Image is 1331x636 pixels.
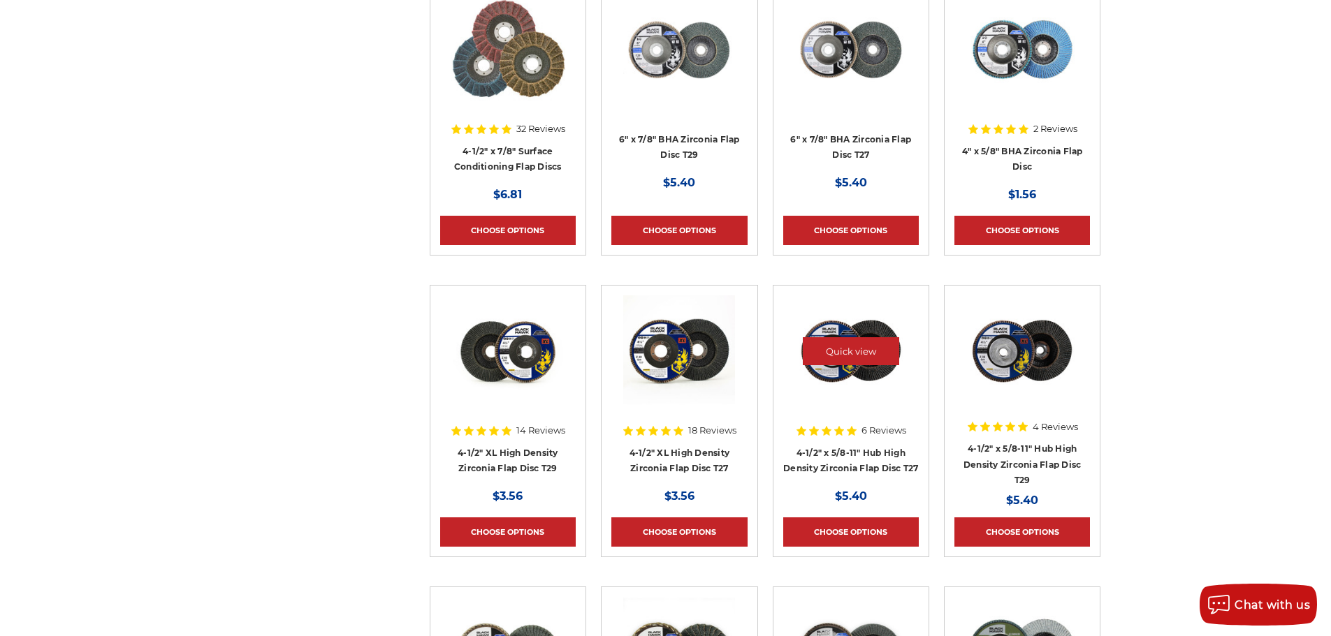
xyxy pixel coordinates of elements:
a: 4-1/2" XL High Density Zirconia Flap Disc T27 [611,295,747,431]
a: Choose Options [954,517,1090,547]
span: $5.40 [835,489,867,503]
span: 18 Reviews [688,426,736,435]
a: 4-1/2" XL High Density Zirconia Flap Disc T29 [458,448,558,474]
span: 32 Reviews [516,124,565,133]
a: 4-1/2" x 5/8-11" Hub High Density Zirconia Flap Disc T29 [963,443,1082,485]
span: $5.40 [663,176,695,189]
a: Zirconia flap disc with screw hub [954,295,1090,431]
img: high density flap disc with screw hub [795,295,907,407]
span: $5.40 [835,176,867,189]
span: $3.56 [664,489,694,503]
a: Choose Options [611,517,747,547]
a: 6" x 7/8" BHA Zirconia Flap Disc T29 [619,134,740,161]
img: 4-1/2" XL High Density Zirconia Flap Disc T27 [623,295,735,407]
span: 6 Reviews [861,426,906,435]
a: Quick view [803,337,899,365]
a: high density flap disc with screw hub [783,295,919,431]
span: $6.81 [493,188,522,201]
a: 4-1/2" XL High Density Zirconia Flap Disc T27 [630,448,730,474]
span: 4 Reviews [1033,422,1078,431]
a: Choose Options [954,216,1090,245]
a: 4-1/2" x 5/8-11" Hub High Density Zirconia Flap Disc T27 [783,448,919,474]
span: $5.40 [1006,494,1038,507]
span: Chat with us [1235,598,1310,612]
a: Choose Options [783,216,919,245]
span: 14 Reviews [516,426,565,435]
a: 4-1/2" XL High Density Zirconia Flap Disc T29 [440,295,576,431]
span: $3.56 [493,489,523,503]
a: 4" x 5/8" BHA Zirconia Flap Disc [962,146,1083,172]
a: Choose Options [611,216,747,245]
a: Choose Options [783,517,919,547]
a: 4-1/2" x 7/8" Surface Conditioning Flap Discs [454,146,562,172]
span: 2 Reviews [1033,124,1077,133]
img: Zirconia flap disc with screw hub [966,295,1078,407]
a: 6" x 7/8" BHA Zirconia Flap Disc T27 [790,134,911,161]
img: 4-1/2" XL High Density Zirconia Flap Disc T29 [452,295,564,407]
button: Chat with us [1200,584,1317,626]
a: Choose Options [440,517,576,547]
span: $1.56 [1008,188,1036,201]
a: Choose Options [440,216,576,245]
